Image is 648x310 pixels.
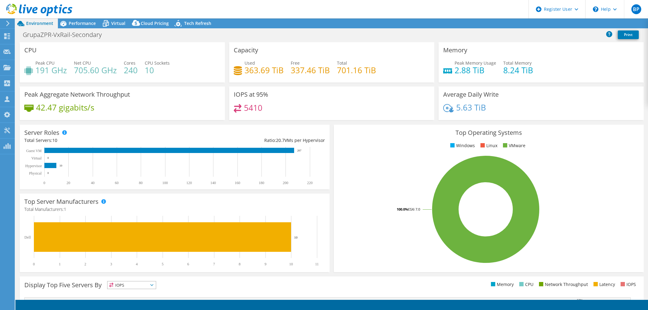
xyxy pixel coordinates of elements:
[239,262,241,266] text: 8
[67,181,70,185] text: 20
[26,20,53,26] span: Environment
[59,262,61,266] text: 1
[592,281,615,288] li: Latency
[259,181,264,185] text: 180
[187,262,189,266] text: 6
[24,198,99,205] h3: Top Server Manufacturers
[337,67,376,74] h4: 701.16 TiB
[24,47,37,54] h3: CPU
[397,207,408,211] tspan: 100.0%
[74,60,91,66] span: Net CPU
[265,262,266,266] text: 9
[24,91,130,98] h3: Peak Aggregate Network Throughput
[307,181,313,185] text: 220
[124,67,138,74] h4: 240
[291,67,330,74] h4: 337.46 TiB
[36,104,94,111] h4: 42.47 gigabits/s
[162,262,164,266] text: 5
[115,181,119,185] text: 60
[145,60,170,66] span: CPU Sockets
[276,137,285,143] span: 20.7
[489,281,514,288] li: Memory
[74,67,117,74] h4: 705.60 GHz
[443,91,499,98] h3: Average Daily Write
[47,156,49,159] text: 0
[537,281,588,288] li: Network Throughput
[289,262,293,266] text: 10
[503,60,532,66] span: Total Memory
[24,137,175,144] div: Total Servers:
[84,262,86,266] text: 2
[455,67,496,74] h4: 2.88 TiB
[52,137,57,143] span: 10
[107,281,156,289] span: IOPS
[631,4,641,14] span: BP
[24,235,31,240] text: Dell
[136,262,138,266] text: 4
[20,31,111,38] h1: GrupaZPR-VxRail-Secondary
[245,67,284,74] h4: 363.69 TiB
[29,171,42,175] text: Physical
[26,149,42,153] text: Guest VM
[408,207,420,211] tspan: ESXi 7.0
[297,149,302,152] text: 207
[145,67,170,74] h4: 10
[31,156,42,160] text: Virtual
[141,20,169,26] span: Cloud Pricing
[47,171,49,175] text: 0
[64,206,66,212] span: 1
[35,67,67,74] h4: 191 GHz
[175,137,325,144] div: Ratio: VMs per Hypervisor
[25,164,42,168] text: Hypervisor
[235,181,240,185] text: 160
[162,181,168,185] text: 100
[443,47,467,54] h3: Memory
[244,104,262,111] h4: 5410
[234,91,268,98] h3: IOPS at 95%
[479,142,497,149] li: Linux
[184,20,211,26] span: Tech Refresh
[291,60,300,66] span: Free
[315,262,319,266] text: 11
[91,181,95,185] text: 40
[449,142,475,149] li: Windows
[338,129,639,136] h3: Top Operating Systems
[337,60,347,66] span: Total
[33,262,35,266] text: 0
[213,262,215,266] text: 7
[501,142,525,149] li: VMware
[59,164,63,167] text: 10
[69,20,96,26] span: Performance
[24,206,325,213] h4: Total Manufacturers:
[245,60,255,66] span: Used
[294,236,298,239] text: 10
[456,104,486,111] h4: 5.63 TiB
[593,6,598,12] svg: \n
[577,298,583,302] text: 57%
[518,281,533,288] li: CPU
[110,262,112,266] text: 3
[210,181,216,185] text: 140
[186,181,192,185] text: 120
[139,181,143,185] text: 80
[24,129,59,136] h3: Server Roles
[43,181,45,185] text: 0
[283,181,288,185] text: 200
[618,30,639,39] a: Print
[619,281,636,288] li: IOPS
[455,60,496,66] span: Peak Memory Usage
[503,67,533,74] h4: 8.24 TiB
[124,60,136,66] span: Cores
[234,47,258,54] h3: Capacity
[35,60,55,66] span: Peak CPU
[111,20,125,26] span: Virtual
